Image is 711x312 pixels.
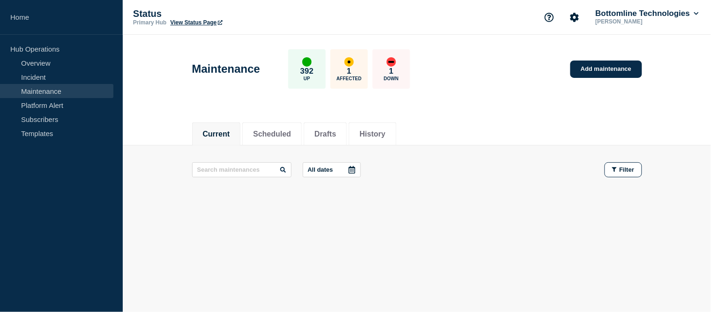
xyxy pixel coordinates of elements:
a: View Status Page [170,19,222,26]
div: up [302,57,312,67]
input: Search maintenances [192,162,292,177]
button: Scheduled [253,130,291,138]
div: down [387,57,396,67]
p: Status [133,8,321,19]
p: Affected [337,76,361,81]
p: Primary Hub [133,19,166,26]
button: Account settings [565,8,584,27]
span: Filter [620,166,635,173]
p: Up [304,76,310,81]
p: 1 [389,67,393,76]
button: Drafts [314,130,336,138]
button: Current [203,130,230,138]
a: Add maintenance [570,61,642,78]
p: Down [384,76,399,81]
p: [PERSON_NAME] [594,18,691,25]
button: All dates [303,162,361,177]
button: Bottomline Technologies [594,9,701,18]
div: affected [344,57,354,67]
p: 392 [300,67,314,76]
h1: Maintenance [192,62,260,76]
p: All dates [308,166,333,173]
button: History [359,130,385,138]
button: Filter [605,162,642,177]
button: Support [539,8,559,27]
p: 1 [347,67,351,76]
